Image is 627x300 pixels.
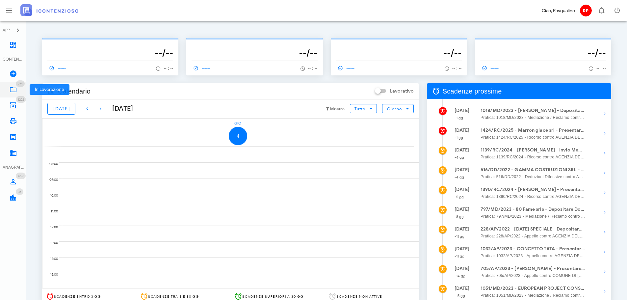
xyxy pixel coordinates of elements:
div: [DATE] [107,104,133,114]
strong: 797/MD/2023 - 80 Fame srls - Depositare Documenti per Udienza [481,206,585,213]
span: [DATE] [53,106,70,112]
span: Tutto [354,106,365,111]
div: gio [62,119,414,127]
p: -------------- [336,41,462,46]
strong: 1018/MD/2023 - [PERSON_NAME] - Depositare Documenti per Udienza [481,107,585,114]
div: 11:00 [42,208,59,215]
div: ANAGRAFICA [3,164,24,170]
button: Giorno [382,104,413,113]
span: 1222 [18,97,24,102]
strong: [DATE] [455,187,470,192]
span: Pratica: 1390/RC/2024 - Ricorso contro AGENZIA DELLE ENTRATE - RISCOSSIONE (Udienza) [481,193,585,200]
span: Calendario [58,86,91,96]
button: Mostra dettagli [598,226,611,239]
h3: --/-- [47,46,173,59]
strong: 516/DD/2022 - GAMMA COSTRUZIONI SRL - Depositare Documenti per Udienza [481,166,585,174]
small: -1 gg [455,116,463,120]
img: logo-text-2x.png [20,4,78,16]
span: Pratica: 516/DD/2022 - Deduzioni Difensive contro AGENZIA DELLE ENTRATE - RISCOSSIONE (Udienza) [481,174,585,180]
strong: [DATE] [455,108,470,113]
h3: --/-- [480,46,606,59]
span: 35 [18,190,21,194]
button: [DATE] [47,103,75,115]
span: -- : -- [164,66,173,71]
div: 12:00 [42,224,59,231]
div: Ciao, Pasqualino [542,7,575,14]
span: ------ [336,65,355,71]
span: Pratica: 705/AP/2023 - Appello contro COMUNE DI [GEOGRAPHIC_DATA] (Udienza) [481,272,585,279]
button: Mostra dettagli [598,265,611,278]
strong: 1424/RC/2025 - Marron glace srl - Presentarsi in Udienza [481,127,585,134]
div: 14:00 [42,255,59,262]
small: Mostra [330,106,345,112]
strong: 1051/MD/2023 - EUROPEAN PROJECT CONSULTING SRL - Presentarsi in Udienza [481,285,585,292]
small: -11 gg [455,234,465,239]
span: ------ [480,65,499,71]
small: -4 gg [455,175,464,179]
strong: [DATE] [455,127,470,133]
div: 08:00 [42,160,59,168]
span: Pratica: 1051/MD/2023 - Mediazione / Reclamo contro AGENZIA DELLE ENTRATE - RISCOSSIONE (Udienza) [481,292,585,299]
strong: 1139/RC/2024 - [PERSON_NAME] - Invio Memorie per Udienza [481,147,585,154]
span: -- : -- [308,66,318,71]
span: Scadenze superiori a 30 gg [242,294,303,299]
span: Pratica: 1032/AP/2023 - Appello contro AGENZIA DELLE ENTRATE - RISCOSSIONE (Udienza) [481,253,585,259]
span: -- : -- [452,66,462,71]
button: Mostra dettagli [598,107,611,120]
small: -5 gg [455,195,464,199]
button: Mostra dettagli [598,206,611,219]
strong: [DATE] [455,226,470,232]
button: Mostra dettagli [598,285,611,298]
span: Pratica: 1018/MD/2023 - Mediazione / Reclamo contro AGENZIA DELLE ENTRATE - RISCOSSIONE (Udienza) [481,114,585,121]
strong: [DATE] [455,266,470,271]
div: 13:00 [42,239,59,247]
span: Pratica: 797/MD/2023 - Mediazione / Reclamo contro AGENZIA DELLE ENTRATE - RISCOSSIONE (Udienza) [481,213,585,220]
span: Distintivo [16,96,26,103]
div: 09:00 [42,176,59,183]
p: -------------- [192,41,317,46]
span: ------ [192,65,211,71]
strong: 228/AP/2022 - [DATE] SPECIALE - Depositare Documenti per Udienza [481,226,585,233]
strong: 1032/AP/2023 - CONCETTO TATA - Presentarsi in Udienza [481,245,585,253]
small: -15 gg [455,293,465,298]
button: Mostra dettagli [598,245,611,259]
span: Distintivo [16,173,26,179]
button: Mostra dettagli [598,166,611,179]
span: Distintivo [16,188,23,195]
small: -4 gg [455,155,464,160]
span: 459 [18,174,24,178]
p: -------------- [47,41,173,46]
button: Mostra dettagli [598,186,611,199]
button: Distintivo [593,3,609,18]
span: Pratica: 1424/RC/2025 - Ricorso contro AGENZIA DELLE ENTRATE - RISCOSSIONE (Udienza) [481,134,585,141]
small: -8 gg [455,214,464,219]
button: 4 [229,127,247,145]
button: Tutto [350,104,377,113]
span: Scadenze entro 3 gg [54,294,101,299]
span: -- : -- [596,66,606,71]
strong: 1390/RC/2024 - [PERSON_NAME] - Presentarsi in Udienza [481,186,585,193]
div: CONTENZIOSO [3,56,24,62]
strong: [DATE] [455,246,470,252]
span: 4 [229,133,247,139]
strong: [DATE] [455,206,470,212]
small: -14 gg [455,274,466,278]
div: 16:00 [42,287,59,294]
small: -11 gg [455,254,465,259]
strong: [DATE] [455,286,470,291]
strong: 705/AP/2023 - [PERSON_NAME] - Presentarsi in Udienza [481,265,585,272]
span: Scadenze non attive [336,294,382,299]
small: -1 gg [455,135,463,140]
span: Scadenze prossime [443,86,502,96]
button: RP [578,3,593,18]
span: Distintivo [16,80,25,87]
a: ------ [192,64,213,73]
span: Giorno [387,106,402,111]
div: 15:00 [42,271,59,278]
a: ------ [47,64,69,73]
span: Pratica: 1139/RC/2024 - Ricorso contro AGENZIA DELLE ENTRATE - RISCOSSIONE (Udienza) [481,154,585,160]
h3: --/-- [336,46,462,59]
p: -------------- [480,41,606,46]
span: ------ [47,65,66,71]
strong: [DATE] [455,167,470,173]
